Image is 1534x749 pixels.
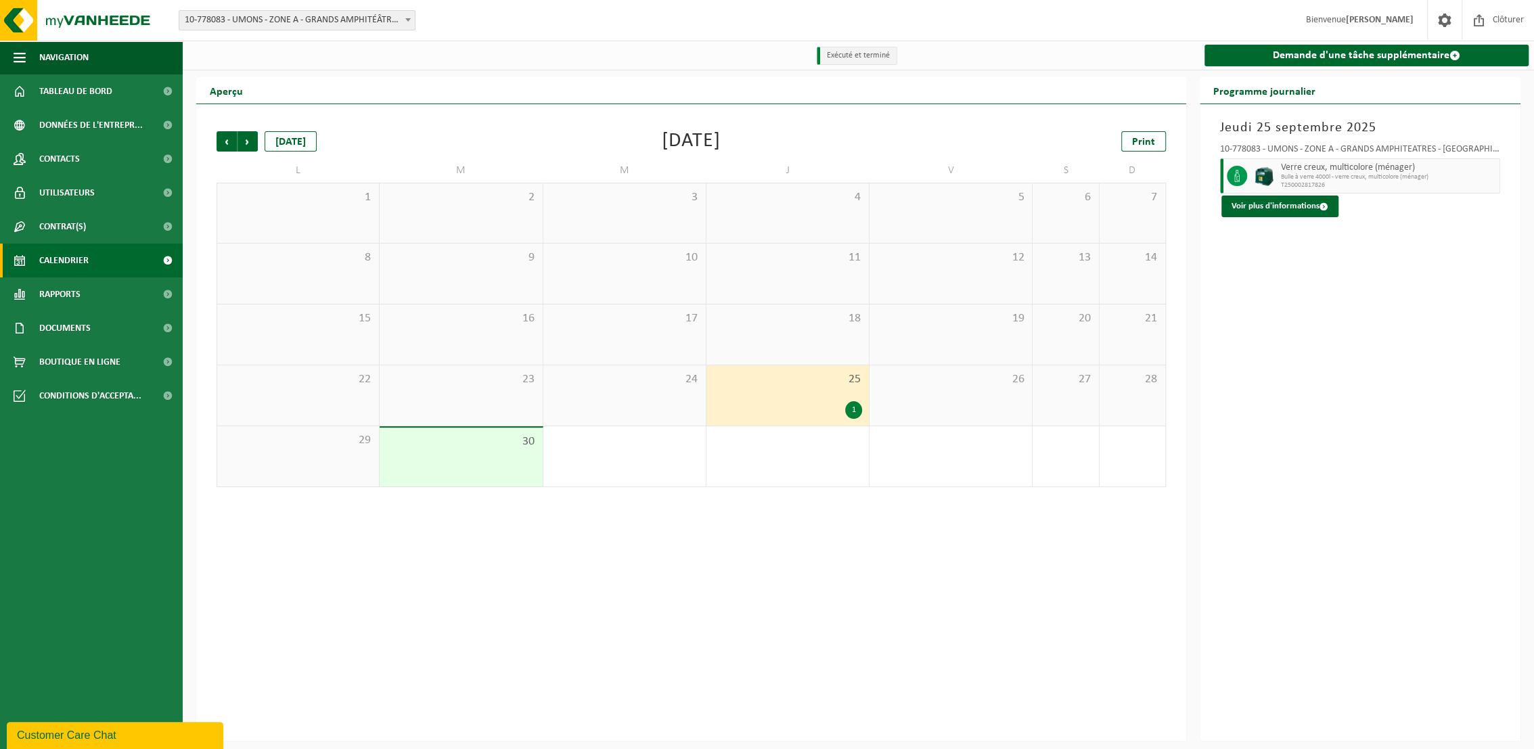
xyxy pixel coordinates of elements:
[386,190,535,205] span: 2
[39,108,143,142] span: Données de l'entrepr...
[1100,158,1166,183] td: D
[713,372,862,387] span: 25
[876,250,1025,265] span: 12
[39,379,141,413] span: Conditions d'accepta...
[179,10,415,30] span: 10-778083 - UMONS - ZONE A - GRANDS AMPHITÉÂTRES - MONS
[713,250,862,265] span: 11
[1200,77,1329,104] h2: Programme journalier
[224,311,372,326] span: 15
[217,131,237,152] span: Précédent
[1106,311,1158,326] span: 21
[1221,196,1338,217] button: Voir plus d'informations
[39,311,91,345] span: Documents
[1106,372,1158,387] span: 28
[217,158,380,183] td: L
[1132,137,1155,147] span: Print
[1039,250,1091,265] span: 13
[817,47,897,65] li: Exécuté et terminé
[39,345,120,379] span: Boutique en ligne
[876,190,1025,205] span: 5
[196,77,256,104] h2: Aperçu
[543,158,706,183] td: M
[1039,190,1091,205] span: 6
[1033,158,1099,183] td: S
[39,142,80,176] span: Contacts
[550,372,699,387] span: 24
[876,372,1025,387] span: 26
[550,190,699,205] span: 3
[713,190,862,205] span: 4
[39,41,89,74] span: Navigation
[179,11,415,30] span: 10-778083 - UMONS - ZONE A - GRANDS AMPHITÉÂTRES - MONS
[39,210,86,244] span: Contrat(s)
[845,401,862,419] div: 1
[238,131,258,152] span: Suivant
[1281,181,1496,189] span: T250002817826
[7,719,226,749] iframe: chat widget
[1220,145,1500,158] div: 10-778083 - UMONS - ZONE A - GRANDS AMPHITÉÂTRES - [GEOGRAPHIC_DATA]
[224,190,372,205] span: 1
[386,311,535,326] span: 16
[713,311,862,326] span: 18
[39,277,81,311] span: Rapports
[380,158,543,183] td: M
[706,158,870,183] td: J
[550,250,699,265] span: 10
[1121,131,1166,152] a: Print
[265,131,317,152] div: [DATE]
[662,131,721,152] div: [DATE]
[1220,118,1500,138] h3: Jeudi 25 septembre 2025
[386,434,535,449] span: 30
[386,372,535,387] span: 23
[1204,45,1529,66] a: Demande d'une tâche supplémentaire
[876,311,1025,326] span: 19
[1106,190,1158,205] span: 7
[1039,311,1091,326] span: 20
[386,250,535,265] span: 9
[224,372,372,387] span: 22
[1281,162,1496,173] span: Verre creux, multicolore (ménager)
[870,158,1033,183] td: V
[1106,250,1158,265] span: 14
[39,74,112,108] span: Tableau de bord
[224,433,372,448] span: 29
[1346,15,1414,25] strong: [PERSON_NAME]
[39,244,89,277] span: Calendrier
[1281,173,1496,181] span: Bulle à verre 4000l - verre creux, multicolore (ménager)
[1039,372,1091,387] span: 27
[550,311,699,326] span: 17
[224,250,372,265] span: 8
[39,176,95,210] span: Utilisateurs
[1254,166,1274,186] img: CR-BU-1C-4000-PES-03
